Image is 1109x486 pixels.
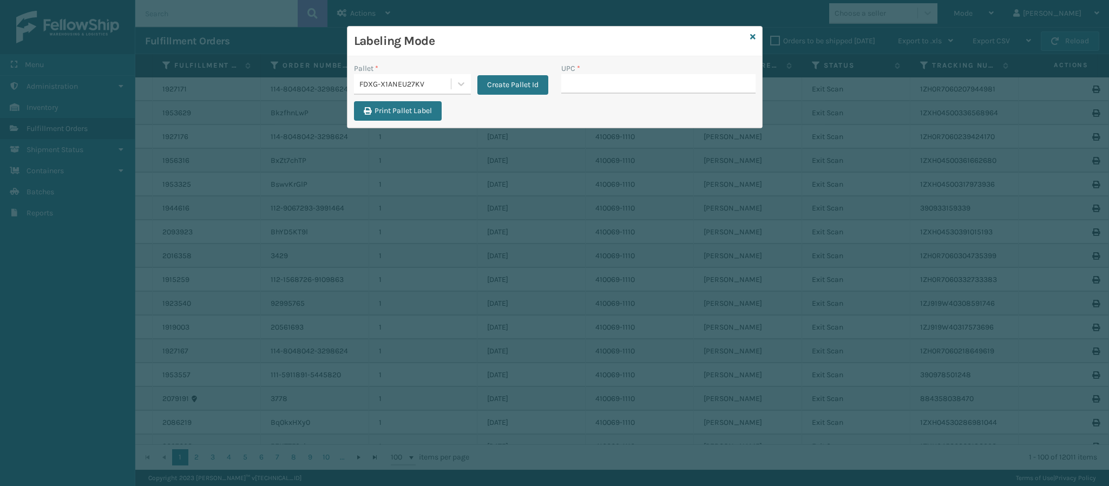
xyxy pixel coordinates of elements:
[477,75,548,95] button: Create Pallet Id
[354,63,378,74] label: Pallet
[354,101,442,121] button: Print Pallet Label
[561,63,580,74] label: UPC
[359,78,452,90] div: FDXG-X1ANEU27KV
[354,33,746,49] h3: Labeling Mode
